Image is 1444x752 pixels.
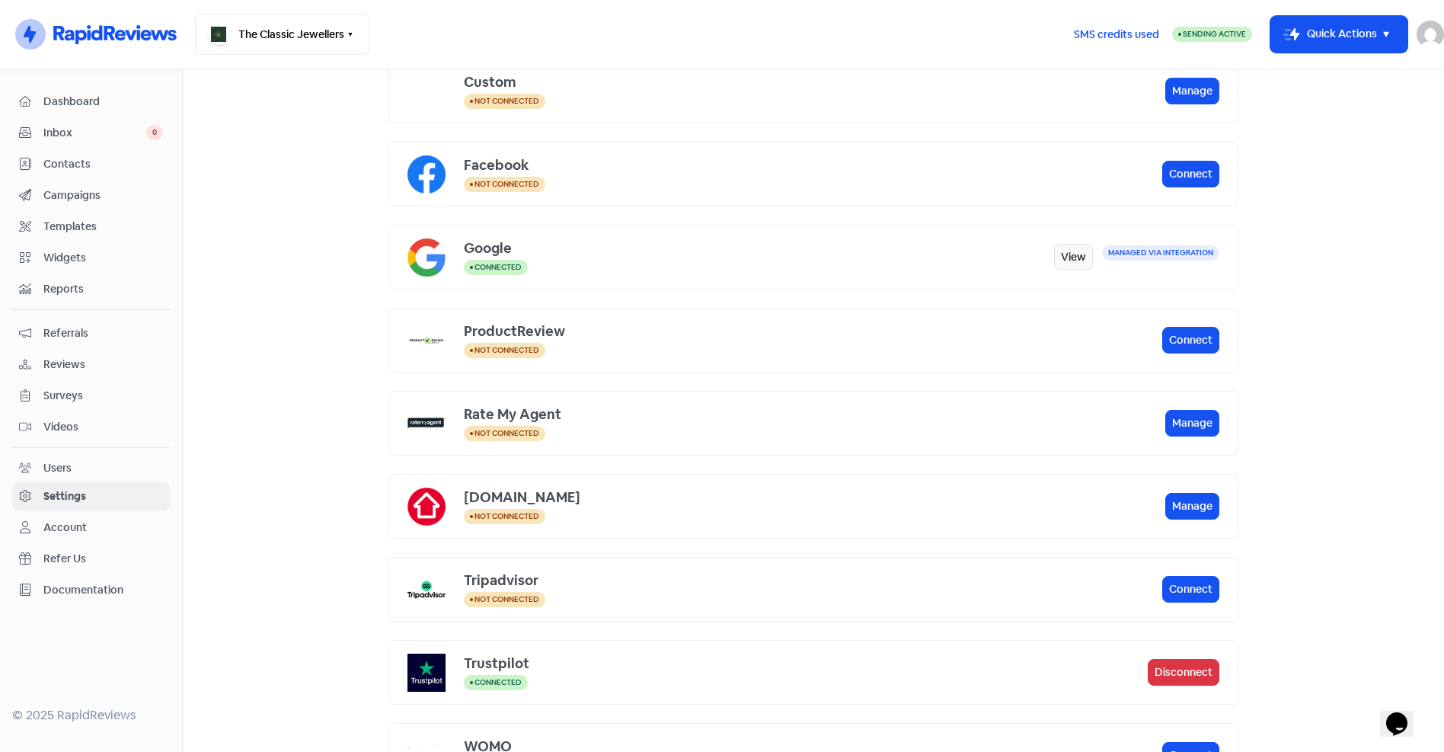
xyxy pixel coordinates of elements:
a: Inbox 0 [12,119,170,147]
div: Users [43,460,72,476]
span: SMS credits used [1074,27,1159,43]
span: Connected [474,262,522,272]
button: Manage [1165,493,1219,520]
span: Widgets [43,250,163,266]
a: Templates [12,213,170,241]
span: Videos [43,419,163,435]
button: Quick Actions [1270,16,1407,53]
a: Settings [12,482,170,510]
div: Account [43,520,87,536]
span: Templates [43,219,163,235]
a: Reviews [12,350,170,379]
a: Campaigns [12,181,170,210]
a: Documentation [12,576,170,604]
div: Google [464,238,1054,258]
span: Not connected [474,594,539,604]
div: ProductReview [464,321,1162,341]
span: Inbox [43,125,146,141]
div: Settings [43,488,86,504]
span: Refer Us [43,551,163,567]
a: SMS credits used [1061,25,1172,41]
div: [DOMAIN_NAME] [464,487,1165,507]
a: Sending Active [1172,25,1252,43]
button: The Classic Jewellers [195,14,369,55]
a: Contacts [12,150,170,178]
span: Not connected [474,179,539,189]
a: Dashboard [12,88,170,116]
span: Dashboard [43,94,163,110]
div: Managed via integration [1102,245,1219,261]
div: Rate My Agent [464,404,1165,424]
span: Not connected [474,511,539,521]
button: Connect [1162,327,1219,354]
div: Trustpilot [464,653,1148,674]
span: 0 [146,125,163,140]
div: Facebook [464,155,1162,175]
button: Manage [1165,410,1219,437]
div: © 2025 RapidReviews [12,706,170,725]
a: Refer Us [12,545,170,573]
button: Connect [1162,161,1219,187]
span: Sending Active [1183,29,1246,39]
span: Not connected [474,345,539,355]
a: Videos [12,413,170,441]
span: Referrals [43,325,163,341]
button: Connect [1162,576,1219,603]
a: Surveys [12,382,170,410]
div: Custom [464,72,1165,92]
a: Account [12,514,170,542]
a: View [1054,244,1093,270]
div: Tripadvisor [464,570,1162,590]
a: Reports [12,275,170,303]
a: Widgets [12,244,170,272]
img: User [1417,21,1444,48]
button: Manage [1165,78,1219,104]
span: Campaigns [43,187,163,203]
span: Reports [43,281,163,297]
span: Surveys [43,388,163,404]
iframe: chat widget [1380,691,1429,737]
span: Not connected [474,96,539,106]
a: Referrals [12,319,170,347]
a: Users [12,454,170,482]
span: Not connected [474,428,539,438]
span: Connected [474,677,522,687]
span: Reviews [43,357,163,373]
span: Documentation [43,582,163,598]
span: Contacts [43,156,163,172]
button: Disconnect [1148,659,1219,686]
